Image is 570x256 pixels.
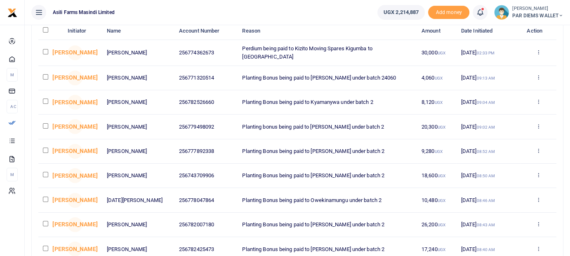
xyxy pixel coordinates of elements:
[457,115,521,139] td: [DATE]
[521,22,556,40] th: Action: activate to sort column ascending
[7,100,18,113] li: Ac
[476,100,495,105] small: 09:04 AM
[238,90,417,115] td: Planting Bonus being paid to Kyamanywa under batch 2
[438,198,445,203] small: UGX
[238,115,417,139] td: Planting bonus being paid to [PERSON_NAME] under batch 2
[476,223,495,227] small: 08:43 AM
[7,68,18,82] li: M
[238,139,417,164] td: Planting Bonus being paid to [PERSON_NAME] under batch 2
[476,51,495,55] small: 02:33 PM
[512,12,563,19] span: PAR DIEMS WALLET
[434,149,442,154] small: UGX
[102,164,174,188] td: [PERSON_NAME]
[417,188,457,212] td: 10,480
[438,174,445,178] small: UGX
[417,90,457,115] td: 8,120
[174,22,238,40] th: Account Number: activate to sort column ascending
[174,164,238,188] td: 256743709906
[417,66,457,90] td: 4,060
[476,198,495,203] small: 08:46 AM
[7,168,18,181] li: M
[457,90,521,115] td: [DATE]
[174,90,238,115] td: 256782526660
[457,40,521,66] td: [DATE]
[238,22,417,40] th: Reason: activate to sort column ascending
[494,5,509,20] img: profile-user
[102,139,174,164] td: [PERSON_NAME]
[7,9,17,15] a: logo-small logo-large logo-large
[7,8,17,18] img: logo-small
[438,247,445,252] small: UGX
[174,40,238,66] td: 256774362673
[417,164,457,188] td: 18,600
[417,22,457,40] th: Amount: activate to sort column ascending
[476,174,495,178] small: 08:50 AM
[417,40,457,66] td: 30,000
[102,22,174,40] th: Name: activate to sort column ascending
[174,188,238,212] td: 256778047864
[428,6,469,19] span: Add money
[102,115,174,139] td: [PERSON_NAME]
[512,5,563,12] small: [PERSON_NAME]
[174,213,238,237] td: 256782007180
[438,223,445,227] small: UGX
[434,76,442,80] small: UGX
[38,22,63,40] th: : activate to sort column descending
[374,5,428,20] li: Wallet ballance
[417,115,457,139] td: 20,300
[68,217,82,232] span: Joeslyne Abesiga
[238,164,417,188] td: Planting Bonus being paid to [PERSON_NAME] under batch 2
[417,139,457,164] td: 9,280
[438,125,445,129] small: UGX
[428,9,469,15] a: Add money
[457,139,521,164] td: [DATE]
[457,164,521,188] td: [DATE]
[68,45,82,60] span: Joeslyne Abesiga
[494,5,563,20] a: profile-user [PERSON_NAME] PAR DIEMS WALLET
[68,70,82,85] span: Joeslyne Abesiga
[68,193,82,208] span: Joeslyne Abesiga
[476,149,495,154] small: 08:52 AM
[174,115,238,139] td: 256779498092
[102,213,174,237] td: [PERSON_NAME]
[102,40,174,66] td: [PERSON_NAME]
[102,90,174,115] td: [PERSON_NAME]
[68,95,82,110] span: Joeslyne Abesiga
[49,9,118,16] span: Asili Farms Masindi Limited
[476,125,495,129] small: 09:02 AM
[457,66,521,90] td: [DATE]
[457,188,521,212] td: [DATE]
[63,22,102,40] th: Initiator: activate to sort column ascending
[68,168,82,183] span: Joeslyne Abesiga
[102,66,174,90] td: [PERSON_NAME]
[238,188,417,212] td: Planting Bonus being paid to Owekinamungu under batch 2
[174,66,238,90] td: 256771320514
[417,213,457,237] td: 26,200
[68,119,82,134] span: Joeslyne Abesiga
[238,40,417,66] td: Perdium being paid to Kizito Moving Spares Kigumba to [GEOGRAPHIC_DATA]
[476,247,495,252] small: 08:40 AM
[102,188,174,212] td: [DATE][PERSON_NAME]
[438,51,445,55] small: UGX
[457,213,521,237] td: [DATE]
[428,6,469,19] li: Toup your wallet
[68,144,82,159] span: Joeslyne Abesiga
[377,5,425,20] a: UGX 2,214,887
[174,139,238,164] td: 256777892338
[476,76,495,80] small: 09:13 AM
[238,66,417,90] td: Planting Bonus being paid to [PERSON_NAME] under batch 24060
[238,213,417,237] td: Planting Bonus being paid to [PERSON_NAME] under batch 2
[384,8,419,16] span: UGX 2,214,887
[457,22,521,40] th: Date Initiated: activate to sort column ascending
[434,100,442,105] small: UGX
